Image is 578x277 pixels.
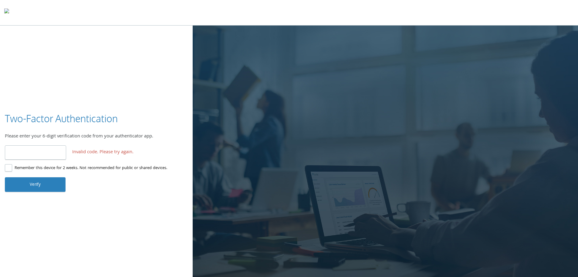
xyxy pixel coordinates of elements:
label: Remember this device for 2 weeks. Not recommended for public or shared devices. [5,164,167,172]
img: todyl-logo-dark.svg [4,6,9,19]
div: Please enter your 6-digit verification code from your authenticator app. [5,133,188,141]
button: Verify [5,177,66,192]
h3: Two-Factor Authentication [5,112,118,126]
span: Invalid code. Please try again. [72,149,134,157]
